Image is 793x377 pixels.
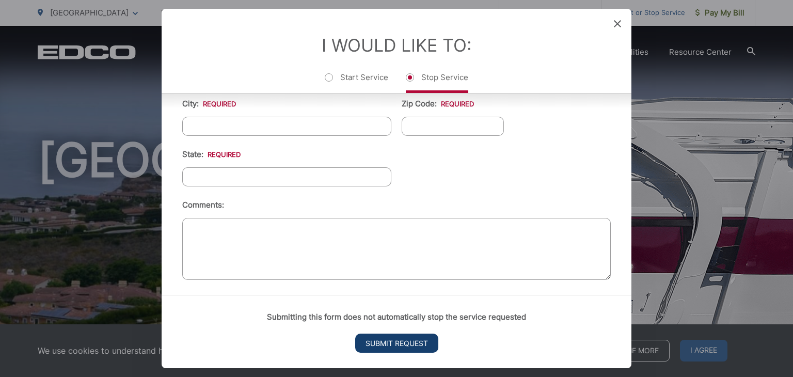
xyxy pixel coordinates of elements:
[182,150,241,159] label: State:
[355,334,438,353] input: Submit Request
[325,72,388,93] label: Start Service
[182,200,224,210] label: Comments:
[322,35,471,56] label: I Would Like To:
[406,72,468,93] label: Stop Service
[267,312,526,322] strong: Submitting this form does not automatically stop the service requested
